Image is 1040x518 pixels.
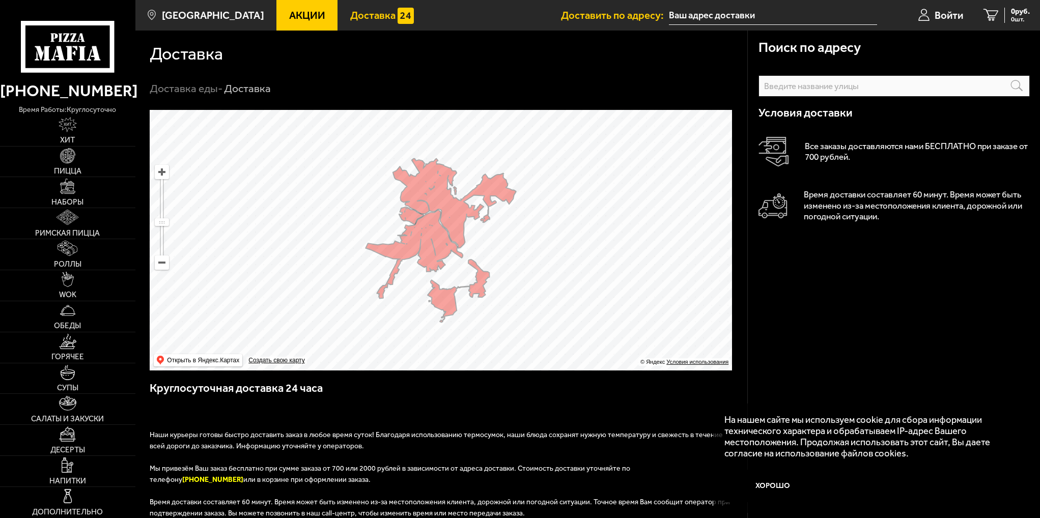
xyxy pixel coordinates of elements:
[154,354,242,366] ymaps: Открыть в Яндекс.Картах
[150,430,723,450] span: Наши курьеры готовы быстро доставить заказ в любое время суток! Благодаря использованию термосумо...
[35,229,100,237] span: Римская пицца
[1011,16,1030,23] span: 0 шт.
[31,415,104,423] span: Салаты и закуски
[640,359,665,365] ymaps: © Яндекс
[59,291,76,299] span: WOK
[398,8,414,24] img: 15daf4d41897b9f0e9f617042186c801.svg
[724,414,1008,459] p: На нашем сайте мы используем cookie для сбора информации технического характера и обрабатываем IP...
[150,381,733,407] h3: Круглосуточная доставка 24 часа
[289,10,325,20] span: Акции
[935,10,963,20] span: Войти
[54,322,81,330] span: Обеды
[49,477,86,485] span: Напитки
[162,10,264,20] span: [GEOGRAPHIC_DATA]
[60,136,75,144] span: Хит
[150,45,223,63] h1: Доставка
[758,137,789,167] img: Оплата доставки
[758,41,861,54] h3: Поиск по адресу
[51,198,83,206] span: Наборы
[669,6,877,25] input: Ваш адрес доставки
[1011,8,1030,15] span: 0 руб.
[224,81,271,96] div: Доставка
[182,475,243,484] b: [PHONE_NUMBER]
[54,261,81,268] span: Роллы
[150,498,730,517] span: Время доставки составляет 60 минут. Время может быть изменено из-за местоположения клиента, дорож...
[50,446,85,454] span: Десерты
[167,354,239,366] ymaps: Открыть в Яндекс.Картах
[804,189,1030,222] p: Время доставки составляет 60 минут. Время может быть изменено из-за местоположения клиента, дорож...
[150,82,222,95] a: Доставка еды-
[758,75,1030,97] input: Введите название улицы
[246,357,306,364] a: Создать свою карту
[666,359,728,365] a: Условия использования
[32,508,103,516] span: Дополнительно
[150,464,630,484] span: Мы привезём Ваш заказ бесплатно при сумме заказа от 700 или 2000 рублей в зависимости от адреса д...
[758,193,788,218] img: Автомобиль доставки
[350,10,396,20] span: Доставка
[805,141,1030,163] p: Все заказы доставляются нами БЕСПЛАТНО при заказе от 700 рублей.
[51,353,84,361] span: Горячее
[724,470,822,502] button: Хорошо
[561,10,669,20] span: Доставить по адресу:
[54,167,81,175] span: Пицца
[57,384,78,392] span: Супы
[758,107,1030,119] h3: Условия доставки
